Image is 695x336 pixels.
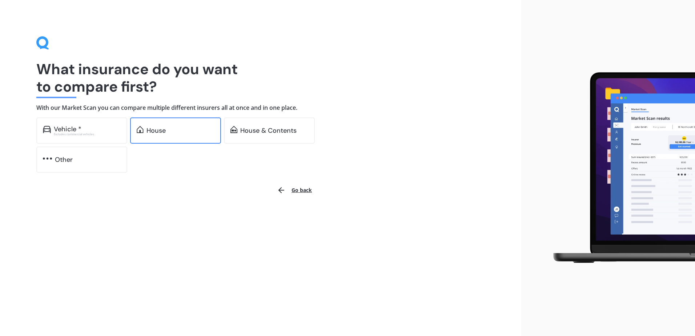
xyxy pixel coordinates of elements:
[137,126,144,133] img: home.91c183c226a05b4dc763.svg
[55,156,73,163] div: Other
[54,125,81,133] div: Vehicle *
[36,104,485,112] h4: With our Market Scan you can compare multiple different insurers all at once and in one place.
[43,126,51,133] img: car.f15378c7a67c060ca3f3.svg
[240,127,297,134] div: House & Contents
[543,68,695,268] img: laptop.webp
[54,133,121,136] div: Excludes commercial vehicles
[146,127,166,134] div: House
[230,126,237,133] img: home-and-contents.b802091223b8502ef2dd.svg
[36,60,485,95] h1: What insurance do you want to compare first?
[43,155,52,162] img: other.81dba5aafe580aa69f38.svg
[273,181,316,199] button: Go back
